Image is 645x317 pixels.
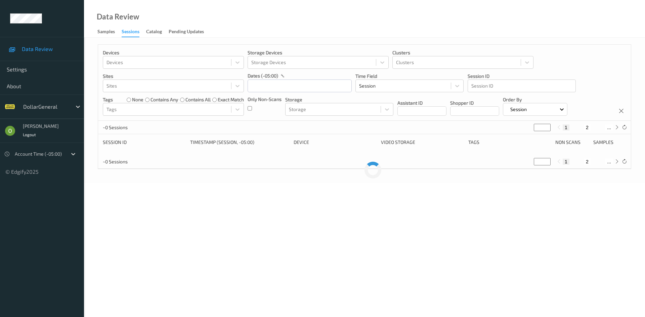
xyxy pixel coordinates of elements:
p: Time Field [355,73,464,80]
div: Catalog [146,28,162,37]
div: Data Review [97,13,139,20]
button: 1 [563,159,569,165]
p: ~0 Sessions [103,158,153,165]
div: Video Storage [381,139,464,146]
label: contains all [185,96,211,103]
p: Assistant ID [397,100,446,106]
p: dates (-05:00) [248,72,278,79]
div: Sessions [122,28,139,37]
a: Samples [97,27,122,37]
a: Catalog [146,27,169,37]
p: Clusters [392,49,533,56]
p: Devices [103,49,244,56]
p: Sites [103,73,244,80]
p: ~0 Sessions [103,124,153,131]
label: contains any [150,96,178,103]
button: 2 [584,159,591,165]
p: Tags [103,96,113,103]
button: ... [605,124,613,130]
p: Storage [285,96,393,103]
label: none [132,96,143,103]
label: exact match [218,96,244,103]
div: Session ID [103,139,185,146]
div: Non Scans [555,139,588,146]
button: 1 [563,124,569,130]
div: Device [294,139,376,146]
div: Samples [97,28,115,37]
div: Timestamp (Session, -05:00) [190,139,289,146]
button: 2 [584,124,591,130]
a: Sessions [122,27,146,37]
a: Pending Updates [169,27,211,37]
div: Pending Updates [169,28,204,37]
p: Session ID [468,73,576,80]
div: Samples [593,139,626,146]
button: ... [605,159,613,165]
p: Shopper ID [450,100,499,106]
p: Session [508,106,529,113]
p: Only Non-Scans [248,96,282,103]
div: Tags [468,139,551,146]
p: Storage Devices [248,49,389,56]
p: Order By [503,96,567,103]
